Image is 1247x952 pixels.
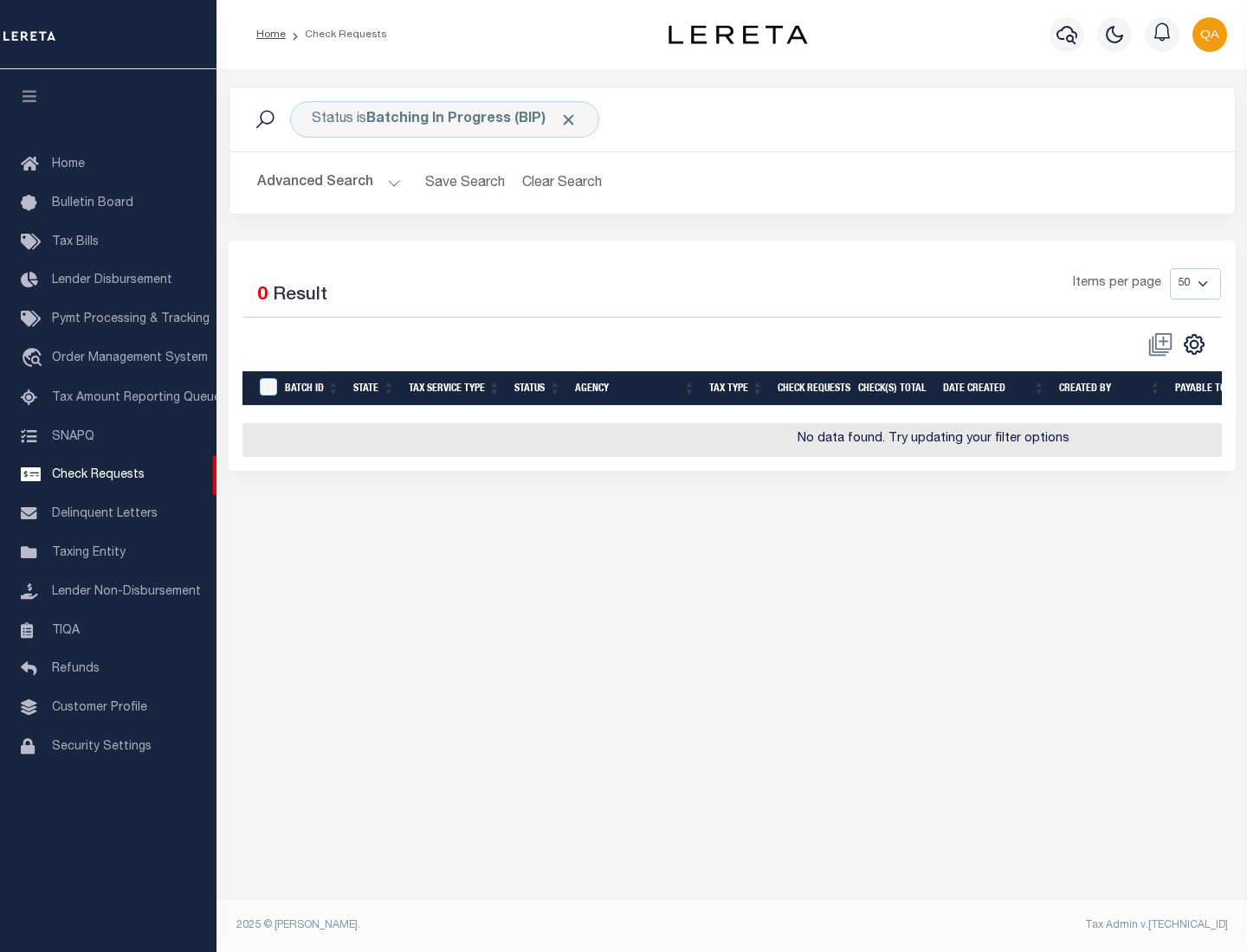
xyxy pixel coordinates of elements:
button: Clear Search [515,166,610,200]
span: 0 [257,286,268,305]
button: Save Search [415,166,515,200]
span: Lender Non-Disbursement [52,586,201,598]
span: SNAPQ [52,430,94,442]
span: Home [52,158,85,170]
th: Status: activate to sort column ascending [507,371,568,407]
span: Click to Remove [559,111,578,129]
img: logo-dark.svg [669,25,807,44]
th: Batch Id: activate to sort column ascending [278,371,346,407]
div: Tax Admin v.[TECHNICAL_ID] [745,917,1228,933]
button: Advanced Search [257,166,401,200]
div: 2025 © [PERSON_NAME]. [223,917,733,933]
span: Taxing Entity [52,547,126,559]
span: TIQA [52,624,80,636]
th: Check(s) Total [851,371,936,407]
span: Tax Bills [52,236,99,248]
th: Agency: activate to sort column ascending [568,371,702,407]
th: Date Created: activate to sort column ascending [936,371,1052,407]
span: Tax Amount Reporting Queue [52,392,221,404]
span: Check Requests [52,469,145,481]
i: travel_explore [21,348,48,370]
th: Check Requests [771,371,851,407]
span: Customer Profile [52,702,147,714]
th: Tax Service Type: activate to sort column ascending [402,371,507,407]
span: Delinquent Letters [52,508,158,520]
div: Status is [290,101,599,138]
span: Order Management System [52,352,208,364]
th: Created By: activate to sort column ascending [1052,371,1168,407]
span: Refunds [52,663,100,675]
img: svg+xml;base64,PHN2ZyB4bWxucz0iaHR0cDovL3d3dy53My5vcmcvMjAwMC9zdmciIHBvaW50ZXItZXZlbnRzPSJub25lIi... [1192,17,1227,52]
li: Check Requests [286,27,387,42]
span: Lender Disbursement [52,274,172,286]
b: Batching In Progress (BIP) [366,113,578,126]
span: Security Settings [52,741,152,753]
label: Result [273,282,327,310]
span: Bulletin Board [52,197,133,209]
th: Tax Type: activate to sort column ascending [702,371,771,407]
a: Home [256,29,286,40]
span: Items per page [1073,274,1161,293]
th: State: activate to sort column ascending [346,371,402,407]
span: Pymt Processing & Tracking [52,313,210,325]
